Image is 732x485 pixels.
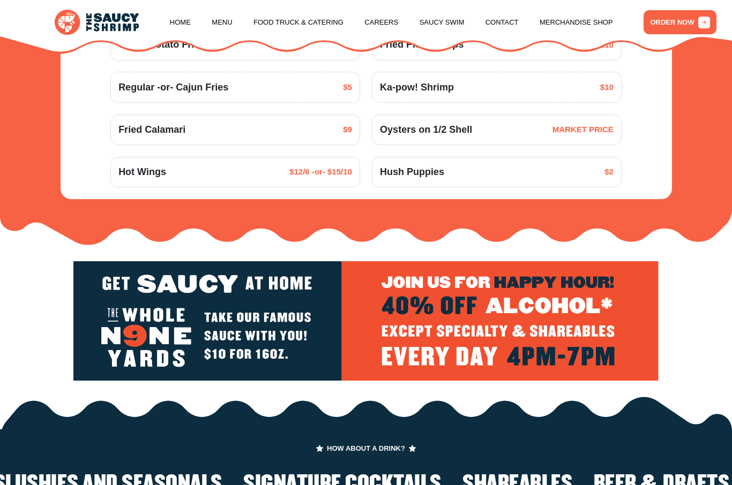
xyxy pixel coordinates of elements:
[540,2,613,43] a: Merchandise Shop
[73,261,659,381] img: logo
[380,165,444,179] span: Hush Puppies
[118,165,166,179] span: Hot Wings
[420,2,465,43] a: Saucy Swim
[552,124,614,136] span: MARKET PRICE
[316,445,416,452] span: HOW ABOUT A DRINK?
[343,124,352,136] span: $9
[380,123,472,137] span: Oysters on 1/2 Shell
[380,80,454,95] span: Ka-pow! Shrimp
[55,10,139,35] img: logo
[289,166,352,178] span: $12/6 -or- $15/10
[170,2,191,43] a: Home
[485,2,519,43] a: Contact
[212,2,232,43] a: Menu
[118,80,228,95] span: Regular -or- Cajun Fries
[253,2,343,43] a: Food Truck & Catering
[600,81,614,94] span: $10
[644,10,717,34] a: ORDER NOW
[118,123,185,137] span: Fried Calamari
[604,166,614,178] span: $2
[364,2,398,43] a: Careers
[343,81,352,94] span: $5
